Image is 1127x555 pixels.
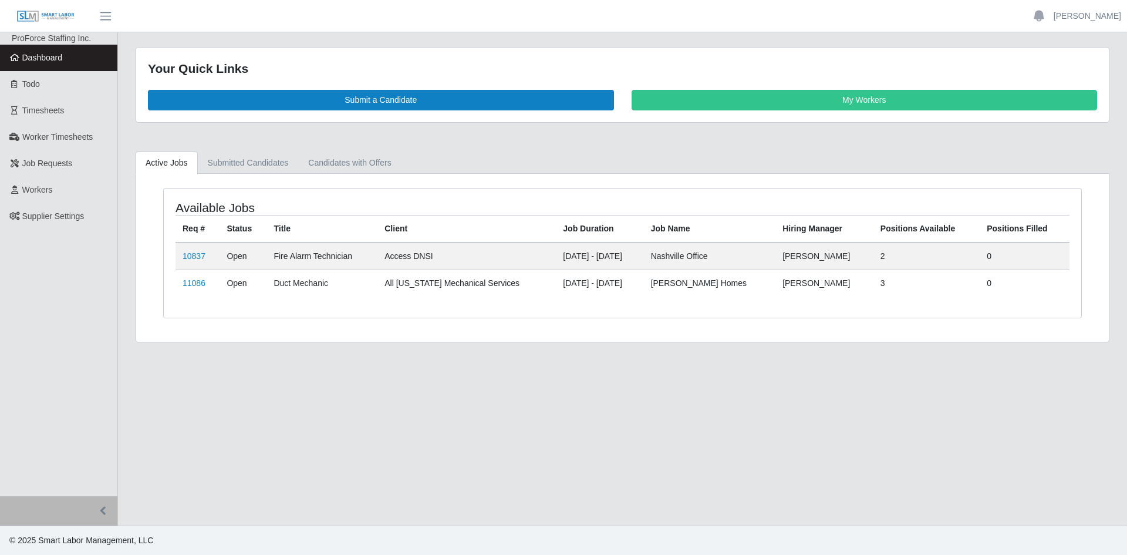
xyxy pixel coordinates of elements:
[198,152,299,174] a: Submitted Candidates
[298,152,401,174] a: Candidates with Offers
[22,79,40,89] span: Todo
[775,270,873,297] td: [PERSON_NAME]
[556,243,643,270] td: [DATE] - [DATE]
[377,243,556,270] td: Access DNSI
[220,215,266,243] th: Status
[266,270,377,297] td: Duct Mechanic
[980,243,1069,270] td: 0
[775,243,873,270] td: [PERSON_NAME]
[644,243,776,270] td: Nashville Office
[377,270,556,297] td: All [US_STATE] Mechanical Services
[22,106,65,115] span: Timesheets
[644,270,776,297] td: [PERSON_NAME] Homes
[16,10,75,23] img: SLM Logo
[873,243,980,270] td: 2
[22,211,85,221] span: Supplier Settings
[22,185,53,194] span: Workers
[377,215,556,243] th: Client
[632,90,1098,110] a: My Workers
[22,132,93,142] span: Worker Timesheets
[148,90,614,110] a: Submit a Candidate
[980,215,1069,243] th: Positions Filled
[22,53,63,62] span: Dashboard
[266,215,377,243] th: Title
[556,215,643,243] th: Job Duration
[775,215,873,243] th: Hiring Manager
[136,152,198,174] a: Active Jobs
[873,215,980,243] th: Positions Available
[644,215,776,243] th: Job Name
[220,270,266,297] td: Open
[556,270,643,297] td: [DATE] - [DATE]
[980,270,1069,297] td: 0
[266,243,377,270] td: Fire Alarm Technician
[12,33,91,43] span: ProForce Staffing Inc.
[220,243,266,270] td: Open
[176,215,220,243] th: Req #
[183,278,205,288] a: 11086
[873,270,980,297] td: 3
[22,159,73,168] span: Job Requests
[176,200,538,215] h4: Available Jobs
[9,536,153,545] span: © 2025 Smart Labor Management, LLC
[1054,10,1121,22] a: [PERSON_NAME]
[148,59,1097,78] div: Your Quick Links
[183,251,205,261] a: 10837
